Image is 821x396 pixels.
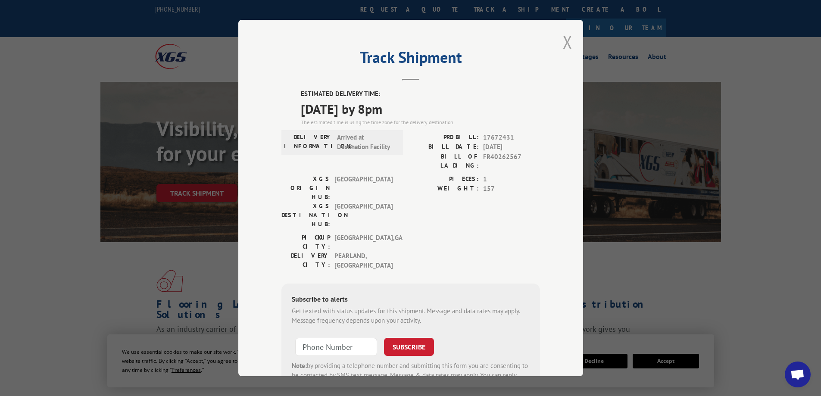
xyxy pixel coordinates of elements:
[483,152,540,170] span: FR40262567
[785,362,811,387] div: Open chat
[301,99,540,118] span: [DATE] by 8pm
[334,202,393,229] span: [GEOGRAPHIC_DATA]
[334,251,393,271] span: PEARLAND , [GEOGRAPHIC_DATA]
[337,133,395,152] span: Arrived at Destination Facility
[292,361,530,390] div: by providing a telephone number and submitting this form you are consenting to be contacted by SM...
[281,175,330,202] label: XGS ORIGIN HUB:
[281,51,540,68] h2: Track Shipment
[334,233,393,251] span: [GEOGRAPHIC_DATA] , GA
[301,118,540,126] div: The estimated time is using the time zone for the delivery destination.
[284,133,333,152] label: DELIVERY INFORMATION:
[384,338,434,356] button: SUBSCRIBE
[292,362,307,370] strong: Note:
[563,31,572,53] button: Close modal
[411,152,479,170] label: BILL OF LADING:
[483,184,540,194] span: 157
[483,133,540,143] span: 17672431
[483,175,540,184] span: 1
[411,133,479,143] label: PROBILL:
[301,89,540,99] label: ESTIMATED DELIVERY TIME:
[292,306,530,326] div: Get texted with status updates for this shipment. Message and data rates may apply. Message frequ...
[334,175,393,202] span: [GEOGRAPHIC_DATA]
[295,338,377,356] input: Phone Number
[411,175,479,184] label: PIECES:
[281,233,330,251] label: PICKUP CITY:
[411,184,479,194] label: WEIGHT:
[411,142,479,152] label: BILL DATE:
[281,202,330,229] label: XGS DESTINATION HUB:
[292,294,530,306] div: Subscribe to alerts
[281,251,330,271] label: DELIVERY CITY:
[483,142,540,152] span: [DATE]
